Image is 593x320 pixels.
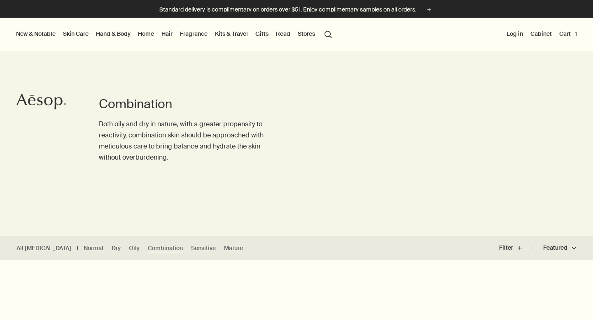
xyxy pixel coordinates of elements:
[99,118,264,163] p: Both oily and dry in nature, with a greater propensity to reactivity, combination skin should be ...
[254,28,270,39] a: Gifts
[129,244,140,252] a: Oily
[99,96,264,112] h1: Combination
[213,28,250,39] a: Kits & Travel
[375,265,390,280] button: Save to cabinet
[505,18,579,51] nav: supplementary
[177,265,192,280] button: Save to cabinet
[8,269,46,276] div: Daily essential
[178,28,209,39] a: Fragrance
[573,265,588,280] button: Save to cabinet
[159,5,434,14] button: Standard delivery is complimentary on orders over $51. Enjoy complimentary samples on all orders.
[499,238,533,258] button: Filter
[191,244,216,252] a: Sensitive
[321,26,336,42] button: Open search
[14,18,336,51] nav: primary
[14,91,68,114] a: Aesop
[136,28,156,39] a: Home
[274,28,292,39] a: Read
[558,28,579,39] button: Cart1
[160,28,174,39] a: Hair
[16,93,66,110] svg: Aesop
[224,244,243,252] a: Mature
[529,28,553,39] a: Cabinet
[148,244,183,252] a: Combination
[296,28,317,39] button: Stores
[94,28,132,39] a: Hand & Body
[112,244,121,252] a: Dry
[61,28,90,39] a: Skin Care
[84,244,103,252] a: Normal
[505,28,525,39] button: Log in
[533,238,577,258] button: Featured
[16,244,71,252] a: All [MEDICAL_DATA]
[159,5,416,14] p: Standard delivery is complimentary on orders over $51. Enjoy complimentary samples on all orders.
[14,28,57,39] button: New & Notable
